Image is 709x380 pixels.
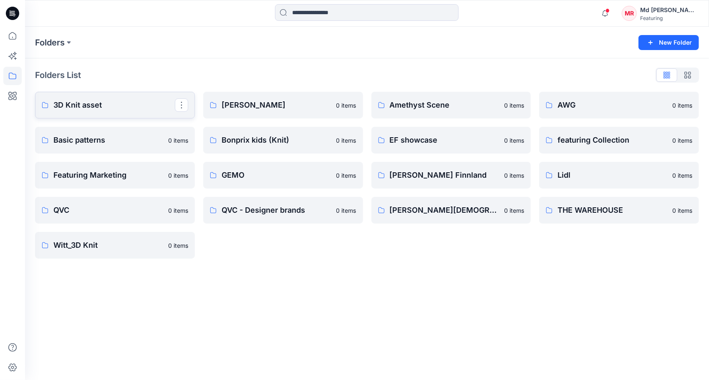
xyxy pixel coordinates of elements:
p: 0 items [672,206,692,215]
a: [PERSON_NAME] Finnland0 items [371,162,531,189]
p: 0 items [504,101,524,110]
a: [PERSON_NAME]0 items [203,92,363,118]
p: Witt_3D Knit [53,239,163,251]
p: Folders List [35,69,81,81]
p: QVC - Designer brands [222,204,331,216]
p: QVC [53,204,163,216]
p: 0 items [672,136,692,145]
p: 0 items [504,171,524,180]
a: AWG0 items [539,92,699,118]
p: 0 items [504,136,524,145]
p: 0 items [336,136,356,145]
p: 0 items [336,206,356,215]
p: 0 items [168,136,188,145]
p: 0 items [168,206,188,215]
a: Bonprix kids (Knit)0 items [203,127,363,154]
a: Amethyst Scene0 items [371,92,531,118]
a: [PERSON_NAME][DEMOGRAPHIC_DATA]'s Personal Zone0 items [371,197,531,224]
a: Folders [35,37,65,48]
div: Md [PERSON_NAME][DEMOGRAPHIC_DATA] [640,5,699,15]
p: 0 items [504,206,524,215]
p: GEMO [222,169,331,181]
a: EF showcase0 items [371,127,531,154]
a: THE WAREHOUSE0 items [539,197,699,224]
p: Amethyst Scene [390,99,500,111]
p: 3D Knit asset [53,99,175,111]
div: MR [622,6,637,21]
p: 0 items [336,171,356,180]
a: QVC0 items [35,197,195,224]
p: THE WAREHOUSE [558,204,667,216]
p: 0 items [336,101,356,110]
a: Featuring Marketing0 items [35,162,195,189]
p: AWG [558,99,667,111]
p: [PERSON_NAME] Finnland [390,169,500,181]
a: Witt_3D Knit0 items [35,232,195,259]
p: Basic patterns [53,134,163,146]
p: [PERSON_NAME] [222,99,331,111]
div: Featuring [640,15,699,21]
p: EF showcase [390,134,500,146]
a: Basic patterns0 items [35,127,195,154]
p: Bonprix kids (Knit) [222,134,331,146]
p: [PERSON_NAME][DEMOGRAPHIC_DATA]'s Personal Zone [390,204,500,216]
a: featuring Collection0 items [539,127,699,154]
p: Featuring Marketing [53,169,163,181]
p: 0 items [168,241,188,250]
p: featuring Collection [558,134,667,146]
a: GEMO0 items [203,162,363,189]
p: 0 items [168,171,188,180]
button: New Folder [638,35,699,50]
p: 0 items [672,171,692,180]
a: Lidl0 items [539,162,699,189]
a: QVC - Designer brands0 items [203,197,363,224]
p: 0 items [672,101,692,110]
p: Lidl [558,169,667,181]
a: 3D Knit asset [35,92,195,118]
